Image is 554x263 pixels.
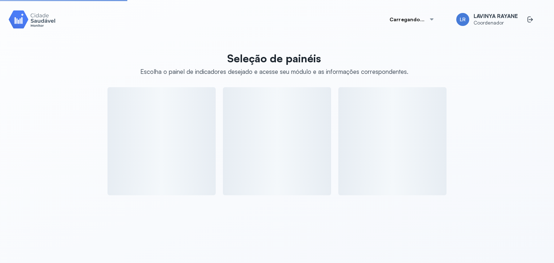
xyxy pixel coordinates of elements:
[381,12,443,27] button: Carregando...
[140,52,408,65] p: Seleção de painéis
[474,13,518,20] span: LAVINYA RAYANE
[140,68,408,75] div: Escolha o painel de indicadores desejado e acesse seu módulo e as informações correspondentes.
[9,9,56,30] img: Logotipo do produto Monitor
[474,20,518,26] span: Coordenador
[460,17,466,23] span: LR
